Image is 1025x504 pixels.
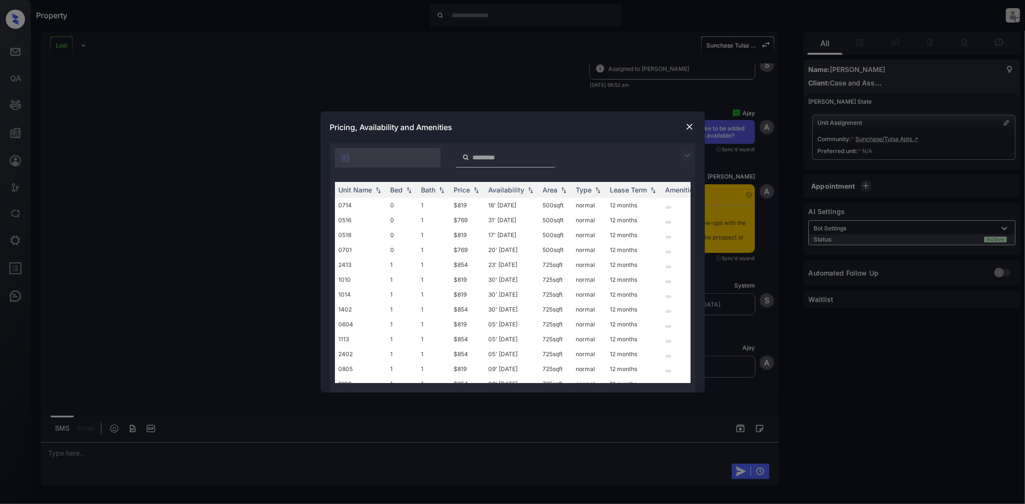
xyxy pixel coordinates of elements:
[335,287,387,302] td: 1014
[341,153,350,163] img: icon-zuma
[339,186,372,194] div: Unit Name
[418,317,450,332] td: 1
[387,332,418,347] td: 1
[450,347,485,361] td: $854
[335,332,387,347] td: 1113
[485,347,539,361] td: 05' [DATE]
[335,317,387,332] td: 0604
[387,272,418,287] td: 1
[485,257,539,272] td: 23' [DATE]
[485,376,539,391] td: 09' [DATE]
[539,361,572,376] td: 725 sqft
[450,228,485,242] td: $819
[485,198,539,213] td: 18' [DATE]
[526,187,535,193] img: sorting
[610,186,647,194] div: Lease Term
[418,213,450,228] td: 1
[418,347,450,361] td: 1
[418,228,450,242] td: 1
[539,213,572,228] td: 500 sqft
[373,187,383,193] img: sorting
[387,376,418,391] td: 1
[576,186,592,194] div: Type
[450,242,485,257] td: $769
[539,302,572,317] td: 725 sqft
[335,228,387,242] td: 0518
[335,213,387,228] td: 0516
[387,198,418,213] td: 0
[485,332,539,347] td: 05' [DATE]
[391,186,403,194] div: Bed
[450,376,485,391] td: $854
[485,242,539,257] td: 20' [DATE]
[681,150,693,161] img: icon-zuma
[450,332,485,347] td: $854
[572,376,606,391] td: normal
[335,257,387,272] td: 2413
[450,361,485,376] td: $819
[666,186,698,194] div: Amenities
[335,198,387,213] td: 0714
[572,361,606,376] td: normal
[462,153,469,162] img: icon-zuma
[387,213,418,228] td: 0
[471,187,481,193] img: sorting
[387,287,418,302] td: 1
[418,287,450,302] td: 1
[335,302,387,317] td: 1402
[606,361,662,376] td: 12 months
[335,361,387,376] td: 0805
[418,257,450,272] td: 1
[559,187,568,193] img: sorting
[489,186,525,194] div: Availability
[606,242,662,257] td: 12 months
[539,272,572,287] td: 725 sqft
[539,257,572,272] td: 725 sqft
[539,332,572,347] td: 725 sqft
[454,186,470,194] div: Price
[606,213,662,228] td: 12 months
[572,347,606,361] td: normal
[418,376,450,391] td: 1
[539,287,572,302] td: 725 sqft
[606,332,662,347] td: 12 months
[572,198,606,213] td: normal
[485,272,539,287] td: 30' [DATE]
[387,302,418,317] td: 1
[606,198,662,213] td: 12 months
[387,228,418,242] td: 0
[485,287,539,302] td: 30' [DATE]
[485,361,539,376] td: 09' [DATE]
[335,376,387,391] td: 1308
[539,376,572,391] td: 725 sqft
[387,242,418,257] td: 0
[418,242,450,257] td: 1
[387,347,418,361] td: 1
[539,317,572,332] td: 725 sqft
[606,257,662,272] td: 12 months
[572,332,606,347] td: normal
[572,317,606,332] td: normal
[418,332,450,347] td: 1
[450,317,485,332] td: $819
[572,242,606,257] td: normal
[335,347,387,361] td: 2402
[450,272,485,287] td: $819
[485,213,539,228] td: 31' [DATE]
[572,257,606,272] td: normal
[450,302,485,317] td: $854
[539,228,572,242] td: 500 sqft
[485,317,539,332] td: 05' [DATE]
[606,302,662,317] td: 12 months
[418,272,450,287] td: 1
[450,287,485,302] td: $819
[685,122,694,132] img: close
[485,228,539,242] td: 17' [DATE]
[539,198,572,213] td: 500 sqft
[606,228,662,242] td: 12 months
[387,361,418,376] td: 1
[543,186,558,194] div: Area
[321,111,705,143] div: Pricing, Availability and Amenities
[606,317,662,332] td: 12 months
[450,257,485,272] td: $854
